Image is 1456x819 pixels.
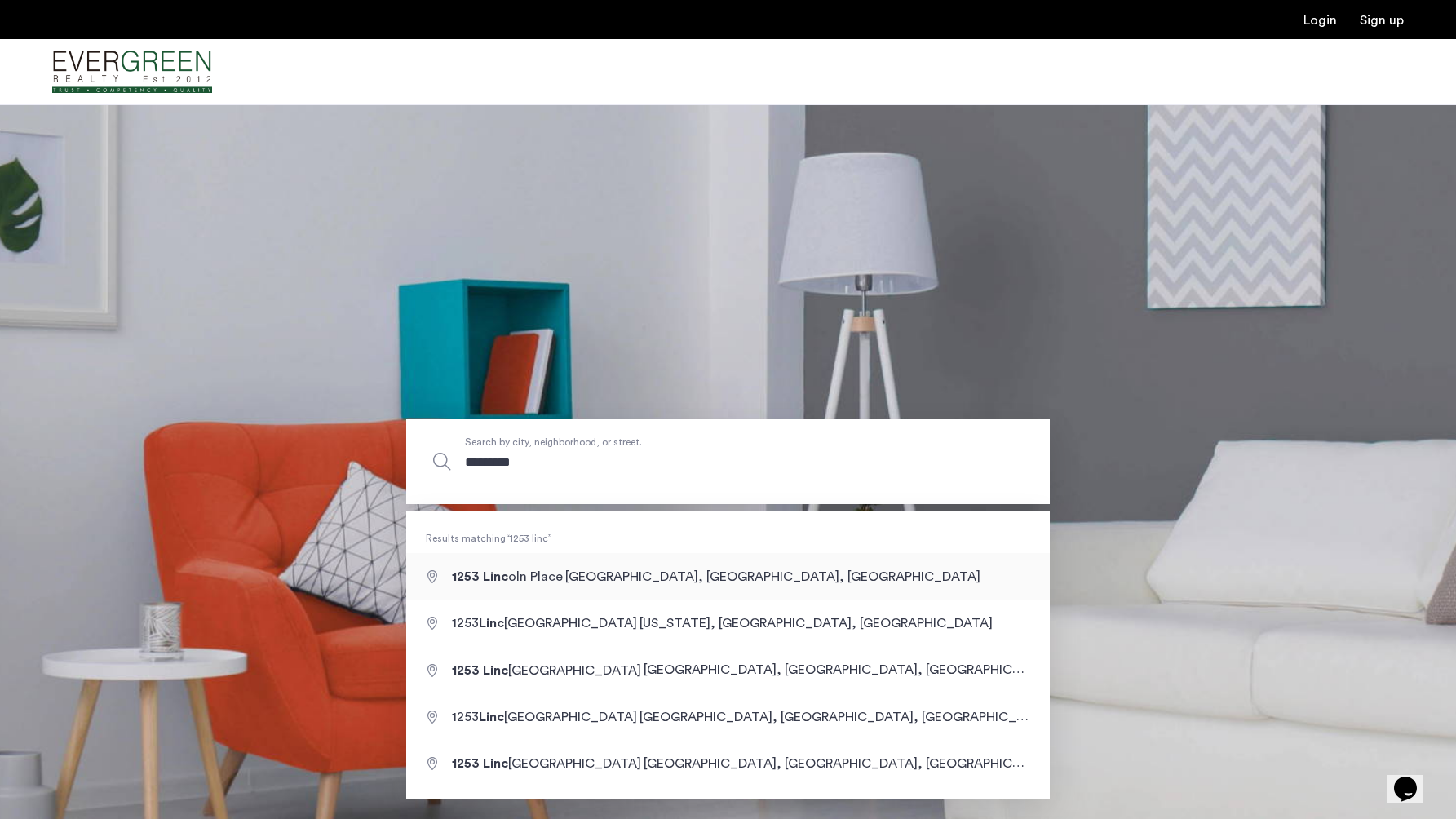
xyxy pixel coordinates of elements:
[506,533,552,543] q: 1253 linc
[406,530,1050,547] span: Results matching
[452,757,644,770] span: [GEOGRAPHIC_DATA]
[483,570,508,583] span: Linc
[52,42,212,103] a: Cazamio Logo
[565,570,980,583] span: [GEOGRAPHIC_DATA], [GEOGRAPHIC_DATA], [GEOGRAPHIC_DATA]
[452,711,639,724] span: 1253 [GEOGRAPHIC_DATA]
[479,711,504,724] span: Linc
[644,662,1059,676] span: [GEOGRAPHIC_DATA], [GEOGRAPHIC_DATA], [GEOGRAPHIC_DATA]
[644,756,1059,770] span: [GEOGRAPHIC_DATA], [GEOGRAPHIC_DATA], [GEOGRAPHIC_DATA]
[639,617,993,630] span: [US_STATE], [GEOGRAPHIC_DATA], [GEOGRAPHIC_DATA]
[483,664,508,677] span: Linc
[452,617,639,630] span: 1253 [GEOGRAPHIC_DATA]
[452,664,644,677] span: [GEOGRAPHIC_DATA]
[1387,754,1440,803] iframe: chat widget
[452,570,480,583] span: 1253
[52,42,212,103] img: logo
[452,757,508,770] span: 1253 Linc
[479,617,504,630] span: Linc
[406,419,1050,504] input: Apartment Search
[452,570,565,583] span: oln Place
[465,434,915,450] span: Search by city, neighborhood, or street.
[452,664,480,677] span: 1253
[1360,14,1404,27] a: Registration
[639,710,1055,724] span: [GEOGRAPHIC_DATA], [GEOGRAPHIC_DATA], [GEOGRAPHIC_DATA]
[1303,14,1337,27] a: Login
